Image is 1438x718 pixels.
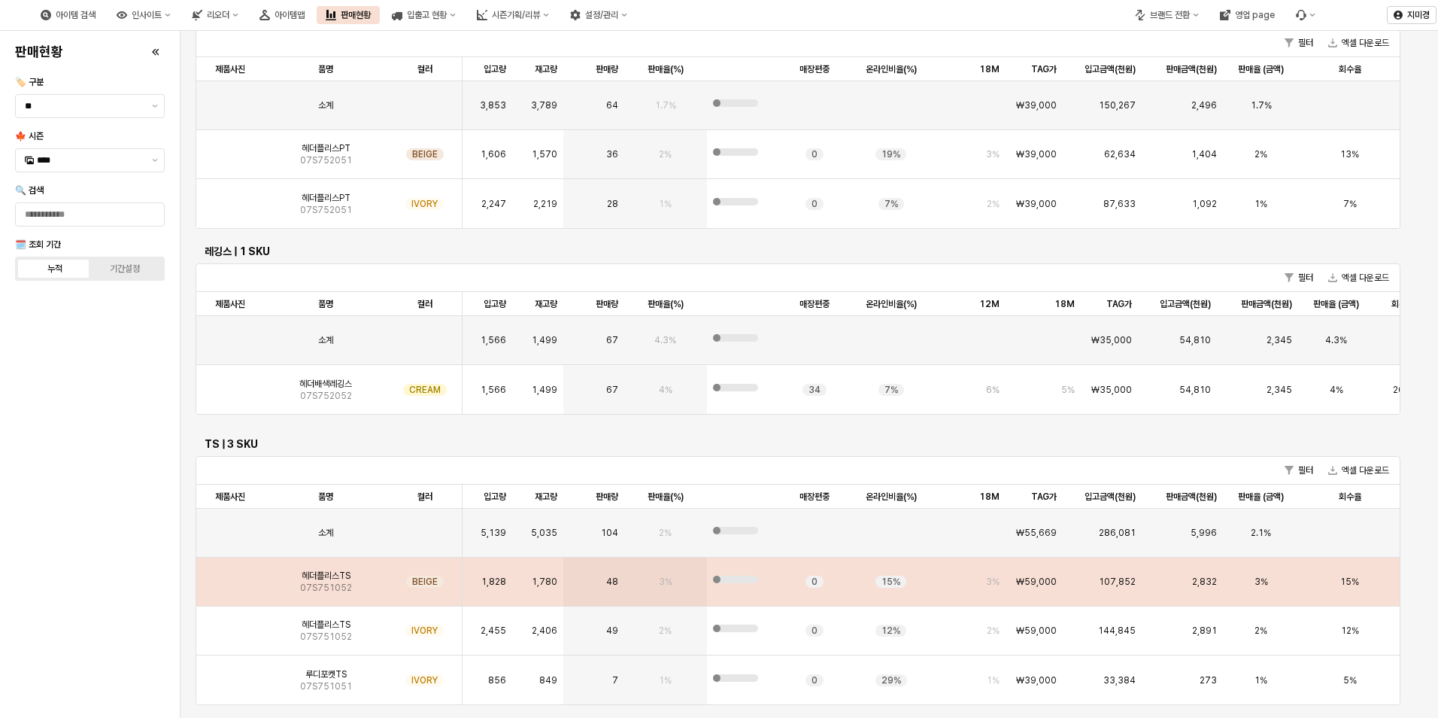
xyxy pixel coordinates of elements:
span: 5,996 [1191,527,1217,539]
span: 입고금액(천원) [1085,491,1136,503]
span: 헤더플리스TS [302,619,350,631]
div: 설정/관리 [585,10,618,20]
span: 18M [979,491,1000,503]
span: TAG가 [1031,491,1057,503]
span: 67 [606,384,618,396]
button: 필터 [1279,34,1319,52]
button: 판매현황 [317,6,380,24]
div: 아이템 검색 [56,10,96,20]
span: 1,092 [1192,198,1217,210]
span: 2% [1254,148,1267,160]
button: 인사이트 [108,6,180,24]
span: CREAM [409,384,441,396]
span: 0 [812,674,818,686]
span: 07S752051 [300,204,352,216]
span: 87,633 [1103,198,1136,210]
span: 0 [812,198,818,210]
span: 입고금액(천원) [1085,63,1136,75]
span: 판매율(%) [648,491,684,503]
span: 제품사진 [215,298,245,310]
div: 판매현황 [341,10,371,20]
span: 품명 [318,298,333,310]
span: TAG가 [1031,63,1057,75]
span: 7% [1343,198,1357,210]
span: 1,570 [532,148,557,160]
span: TAG가 [1106,298,1132,310]
span: 판매량 [596,298,618,310]
span: 🗓️ 조회 기간 [15,239,61,250]
span: 판매율 (금액) [1238,491,1284,503]
span: 2.1% [1251,527,1271,539]
span: 4.3% [1325,334,1347,346]
h6: TS | 3 SKU [205,437,1391,451]
span: BEIGE [412,148,438,160]
span: 판매율 (금액) [1313,298,1359,310]
span: 품명 [318,491,333,503]
span: 7% [884,384,898,396]
span: 1% [659,198,672,210]
span: 헤더배색레깅스 [299,378,352,390]
h6: 레깅스 | 1 SKU [205,245,1391,258]
span: ₩35,000 [1091,334,1132,346]
span: 0 [812,625,818,637]
button: 필터 [1279,461,1319,479]
span: IVORY [411,198,438,210]
button: 엑셀 다운로드 [1322,461,1395,479]
button: 시즌기획/리뷰 [468,6,558,24]
span: 제품사진 [215,63,245,75]
span: 0 [812,148,818,160]
span: 품명 [318,63,333,75]
span: 15% [881,576,900,588]
span: 3% [986,576,1000,588]
div: 시즌기획/리뷰 [492,10,540,20]
span: 1.7% [655,99,676,111]
span: 36 [606,148,618,160]
span: ₩35,000 [1091,384,1132,396]
span: 재고량 [535,63,557,75]
p: 지미경 [1407,9,1430,21]
span: 온라인비율(%) [866,298,917,310]
span: 48 [606,576,618,588]
span: 🍁 시즌 [15,131,44,141]
span: 매장편중 [799,491,830,503]
button: 필터 [1279,269,1319,287]
span: 1,780 [532,576,557,588]
span: 07S751051 [300,680,352,692]
span: 6% [986,384,1000,396]
span: 1.7% [1251,99,1272,111]
span: 입고량 [484,298,506,310]
span: 온라인비율(%) [866,491,917,503]
span: 64 [606,99,618,111]
span: 2,406 [532,625,557,637]
span: 입고량 [484,63,506,75]
span: 입고량 [484,491,506,503]
span: 144,845 [1098,625,1136,637]
span: 07S751052 [300,582,352,594]
span: 49 [606,625,618,637]
span: 회수율 [1339,491,1361,503]
button: 아이템맵 [250,6,314,24]
div: 인사이트 [132,10,162,20]
span: 소계 [318,527,333,539]
span: 150,267 [1099,99,1136,111]
span: 15% [1340,576,1359,588]
button: 아이템 검색 [32,6,105,24]
span: 62,634 [1104,148,1136,160]
span: 판매금액(천원) [1241,298,1292,310]
span: 온라인비율(%) [866,63,917,75]
div: 브랜드 전환 [1150,10,1190,20]
span: 4% [659,384,672,396]
span: 판매율(%) [648,63,684,75]
span: 헤더플리스PT [302,192,350,204]
span: 19% [881,148,900,160]
div: 누적 [47,263,62,274]
button: 설정/관리 [561,6,636,24]
span: 2% [987,198,1000,210]
span: 1,499 [532,334,557,346]
span: 13% [1340,148,1359,160]
span: 매장편중 [799,298,830,310]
